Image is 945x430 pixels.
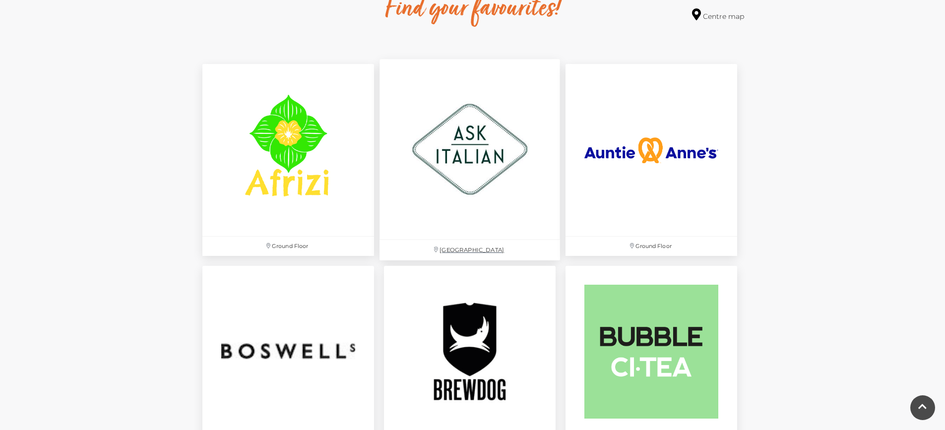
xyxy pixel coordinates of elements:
[692,8,744,22] a: Centre map
[561,59,742,260] a: Ground Floor
[566,237,737,256] p: Ground Floor
[375,54,566,266] a: [GEOGRAPHIC_DATA]
[197,59,379,260] a: Ground Floor
[202,237,374,256] p: Ground Floor
[379,240,560,260] p: [GEOGRAPHIC_DATA]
